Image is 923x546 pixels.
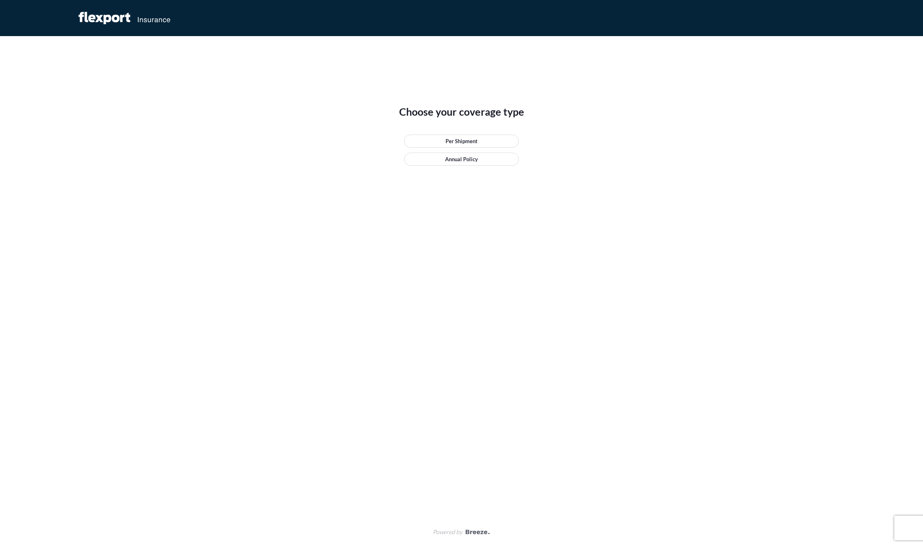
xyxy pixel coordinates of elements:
span: Powered by [433,528,462,536]
p: Annual Policy [445,155,478,163]
p: Per Shipment [446,137,477,145]
a: Per Shipment [404,135,519,148]
span: Choose your coverage type [399,105,524,118]
a: Annual Policy [404,153,519,166]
